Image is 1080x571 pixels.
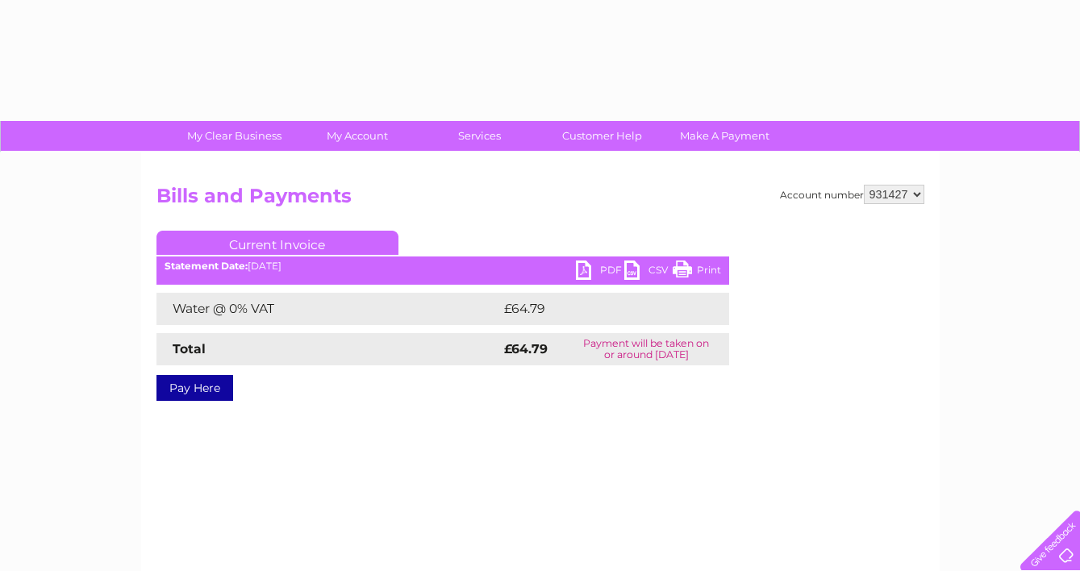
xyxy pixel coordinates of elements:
div: Account number [780,185,924,204]
div: [DATE] [156,260,729,272]
a: Make A Payment [658,121,791,151]
a: Print [673,260,721,284]
a: PDF [576,260,624,284]
td: Payment will be taken on or around [DATE] [564,333,729,365]
strong: £64.79 [504,341,548,356]
a: CSV [624,260,673,284]
h2: Bills and Payments [156,185,924,215]
b: Statement Date: [165,260,248,272]
a: My Account [290,121,423,151]
a: My Clear Business [168,121,301,151]
td: Water @ 0% VAT [156,293,500,325]
a: Services [413,121,546,151]
strong: Total [173,341,206,356]
a: Current Invoice [156,231,398,255]
a: Customer Help [536,121,669,151]
a: Pay Here [156,375,233,401]
td: £64.79 [500,293,697,325]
